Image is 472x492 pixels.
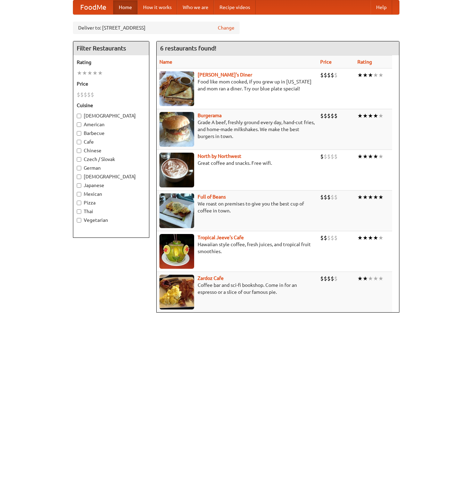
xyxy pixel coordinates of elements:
[73,22,240,34] div: Deliver to: [STREET_ADDRESS]
[378,275,383,282] li: ★
[320,59,332,65] a: Price
[327,234,331,242] li: $
[77,182,146,189] label: Japanese
[331,112,334,120] li: $
[77,148,81,153] input: Chinese
[324,234,327,242] li: $
[357,112,363,120] li: ★
[357,275,363,282] li: ★
[363,153,368,160] li: ★
[324,193,327,201] li: $
[159,282,315,296] p: Coffee bar and sci-fi bookshop. Come in for an espresso or a slice of our famous pie.
[77,114,81,118] input: [DEMOGRAPHIC_DATA]
[363,71,368,79] li: ★
[320,112,324,120] li: $
[159,275,194,309] img: zardoz.jpg
[327,71,331,79] li: $
[320,193,324,201] li: $
[87,69,92,77] li: ★
[373,153,378,160] li: ★
[378,112,383,120] li: ★
[334,275,338,282] li: $
[77,69,82,77] li: ★
[77,80,146,87] h5: Price
[77,140,81,144] input: Cafe
[334,153,338,160] li: $
[198,275,224,281] a: Zardoz Cafe
[334,234,338,242] li: $
[87,91,91,98] li: $
[331,153,334,160] li: $
[77,91,80,98] li: $
[378,71,383,79] li: ★
[198,235,244,240] a: Tropical Jeeve's Cafe
[159,59,172,65] a: Name
[357,193,363,201] li: ★
[331,193,334,201] li: $
[331,234,334,242] li: $
[159,153,194,187] img: north.jpg
[73,0,113,14] a: FoodMe
[331,275,334,282] li: $
[159,112,194,147] img: burgerama.jpg
[159,234,194,269] img: jeeves.jpg
[77,122,81,127] input: American
[368,71,373,79] li: ★
[378,153,383,160] li: ★
[327,153,331,160] li: $
[77,209,81,214] input: Thai
[368,153,373,160] li: ★
[363,112,368,120] li: ★
[363,275,368,282] li: ★
[327,275,331,282] li: $
[198,113,222,118] a: Burgerama
[320,71,324,79] li: $
[138,0,177,14] a: How it works
[77,131,81,136] input: Barbecue
[159,119,315,140] p: Grade A beef, freshly ground every day, hand-cut fries, and home-made milkshakes. We make the bes...
[334,71,338,79] li: $
[73,41,149,55] h4: Filter Restaurants
[159,71,194,106] img: sallys.jpg
[77,208,146,215] label: Thai
[373,275,378,282] li: ★
[80,91,84,98] li: $
[77,156,146,163] label: Czech / Slovak
[373,112,378,120] li: ★
[357,59,372,65] a: Rating
[363,193,368,201] li: ★
[77,201,81,205] input: Pizza
[159,78,315,92] p: Food like mom cooked, if you grew up in [US_STATE] and mom ran a diner. Try our blue plate special!
[373,193,378,201] li: ★
[77,59,146,66] h5: Rating
[324,275,327,282] li: $
[357,71,363,79] li: ★
[368,275,373,282] li: ★
[159,241,315,255] p: Hawaiian style coffee, fresh juices, and tropical fruit smoothies.
[159,160,315,167] p: Great coffee and snacks. Free wifi.
[371,0,392,14] a: Help
[368,193,373,201] li: ★
[160,45,216,51] ng-pluralize: 6 restaurants found!
[198,194,226,200] a: Full of Beans
[77,157,81,162] input: Czech / Slovak
[198,72,252,78] a: [PERSON_NAME]'s Diner
[77,130,146,137] label: Barbecue
[177,0,214,14] a: Who we are
[77,164,146,171] label: German
[113,0,138,14] a: Home
[77,192,81,196] input: Mexican
[77,102,146,109] h5: Cuisine
[77,173,146,180] label: [DEMOGRAPHIC_DATA]
[320,153,324,160] li: $
[327,112,331,120] li: $
[373,234,378,242] li: ★
[77,175,81,179] input: [DEMOGRAPHIC_DATA]
[320,234,324,242] li: $
[378,234,383,242] li: ★
[327,193,331,201] li: $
